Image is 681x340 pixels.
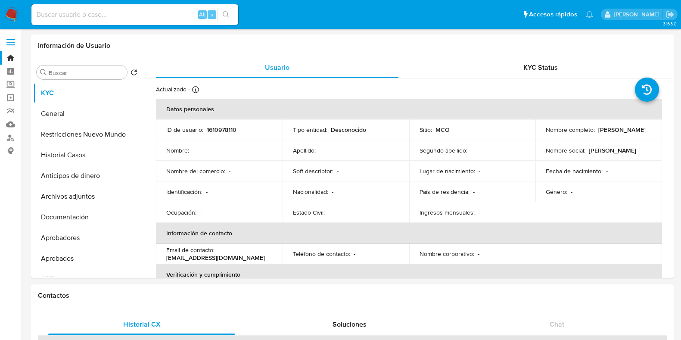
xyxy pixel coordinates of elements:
[420,250,474,258] p: Nombre corporativo :
[156,223,662,243] th: Información de contacto
[193,147,194,154] p: -
[206,188,208,196] p: -
[166,167,225,175] p: Nombre del comercio :
[166,254,265,262] p: [EMAIL_ADDRESS][DOMAIN_NAME]
[614,10,662,19] p: marcela.perdomo@mercadolibre.com.co
[31,9,238,20] input: Buscar usuario o caso...
[33,248,141,269] button: Aprobados
[33,145,141,165] button: Historial Casos
[156,264,662,285] th: Verificación y cumplimiento
[589,147,636,154] p: [PERSON_NAME]
[546,147,585,154] p: Nombre social :
[166,246,215,254] p: Email de contacto :
[471,147,473,154] p: -
[478,250,479,258] p: -
[293,147,316,154] p: Apellido :
[33,103,141,124] button: General
[473,188,475,196] p: -
[229,167,230,175] p: -
[319,147,321,154] p: -
[293,209,325,216] p: Estado Civil :
[40,69,47,76] button: Buscar
[166,209,196,216] p: Ocupación :
[33,83,141,103] button: KYC
[546,188,567,196] p: Género :
[33,165,141,186] button: Anticipos de dinero
[333,319,367,329] span: Soluciones
[420,147,467,154] p: Segundo apellido :
[571,188,572,196] p: -
[331,126,366,134] p: Desconocido
[598,126,646,134] p: [PERSON_NAME]
[550,319,564,329] span: Chat
[435,126,450,134] p: MCO
[49,69,124,77] input: Buscar
[211,10,213,19] span: s
[33,207,141,228] button: Documentación
[354,250,355,258] p: -
[33,124,141,145] button: Restricciones Nuevo Mundo
[293,188,328,196] p: Nacionalidad :
[156,85,190,94] p: Actualizado -
[586,11,593,18] a: Notificaciones
[479,167,480,175] p: -
[293,250,350,258] p: Teléfono de contacto :
[546,126,595,134] p: Nombre completo :
[207,126,236,134] p: 1610978110
[33,186,141,207] button: Archivos adjuntos
[33,228,141,248] button: Aprobadores
[199,10,206,19] span: Alt
[166,126,203,134] p: ID de usuario :
[337,167,339,175] p: -
[265,62,289,72] span: Usuario
[420,167,475,175] p: Lugar de nacimiento :
[38,291,667,300] h1: Contactos
[332,188,333,196] p: -
[33,269,141,290] button: CBT
[420,188,470,196] p: País de residencia :
[293,167,333,175] p: Soft descriptor :
[217,9,235,21] button: search-icon
[420,126,432,134] p: Sitio :
[523,62,558,72] span: KYC Status
[606,167,608,175] p: -
[529,10,577,19] span: Accesos rápidos
[156,99,662,119] th: Datos personales
[123,319,161,329] span: Historial CX
[166,188,202,196] p: Identificación :
[420,209,475,216] p: Ingresos mensuales :
[131,69,137,78] button: Volver al orden por defecto
[200,209,202,216] p: -
[328,209,330,216] p: -
[665,10,675,19] a: Salir
[293,126,327,134] p: Tipo entidad :
[38,41,110,50] h1: Información de Usuario
[478,209,480,216] p: -
[166,147,189,154] p: Nombre :
[546,167,603,175] p: Fecha de nacimiento :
